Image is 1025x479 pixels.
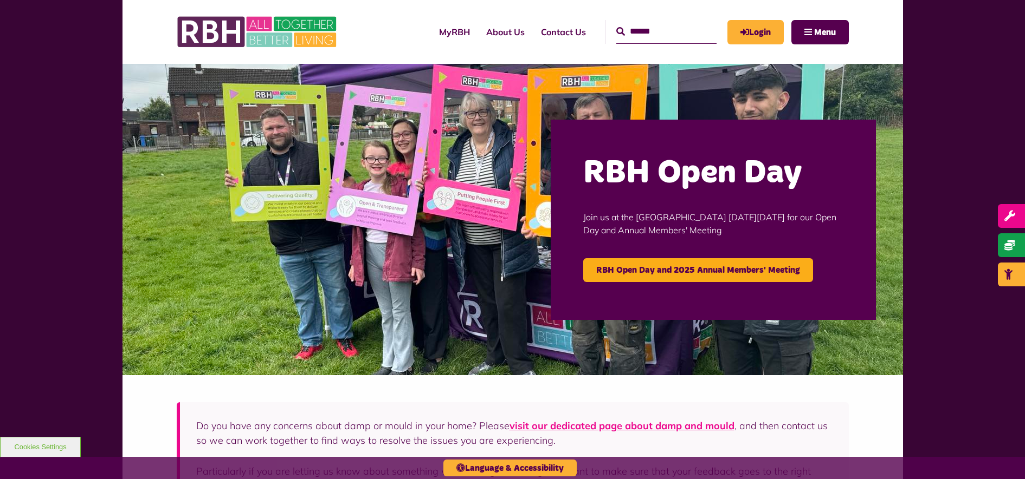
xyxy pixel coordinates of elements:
[814,28,836,37] span: Menu
[123,64,903,375] img: Image (22)
[177,11,339,53] img: RBH
[791,20,849,44] button: Navigation
[583,152,843,194] h2: RBH Open Day
[533,17,594,47] a: Contact Us
[431,17,478,47] a: MyRBH
[478,17,533,47] a: About Us
[510,419,734,432] a: visit our dedicated page about damp and mould
[583,194,843,253] p: Join us at the [GEOGRAPHIC_DATA] [DATE][DATE] for our Open Day and Annual Members' Meeting
[727,20,784,44] a: MyRBH
[583,258,813,282] a: RBH Open Day and 2025 Annual Members' Meeting
[196,418,833,448] p: Do you have any concerns about damp or mould in your home? Please , and then contact us so we can...
[443,460,577,476] button: Language & Accessibility
[976,430,1025,479] iframe: Netcall Web Assistant for live chat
